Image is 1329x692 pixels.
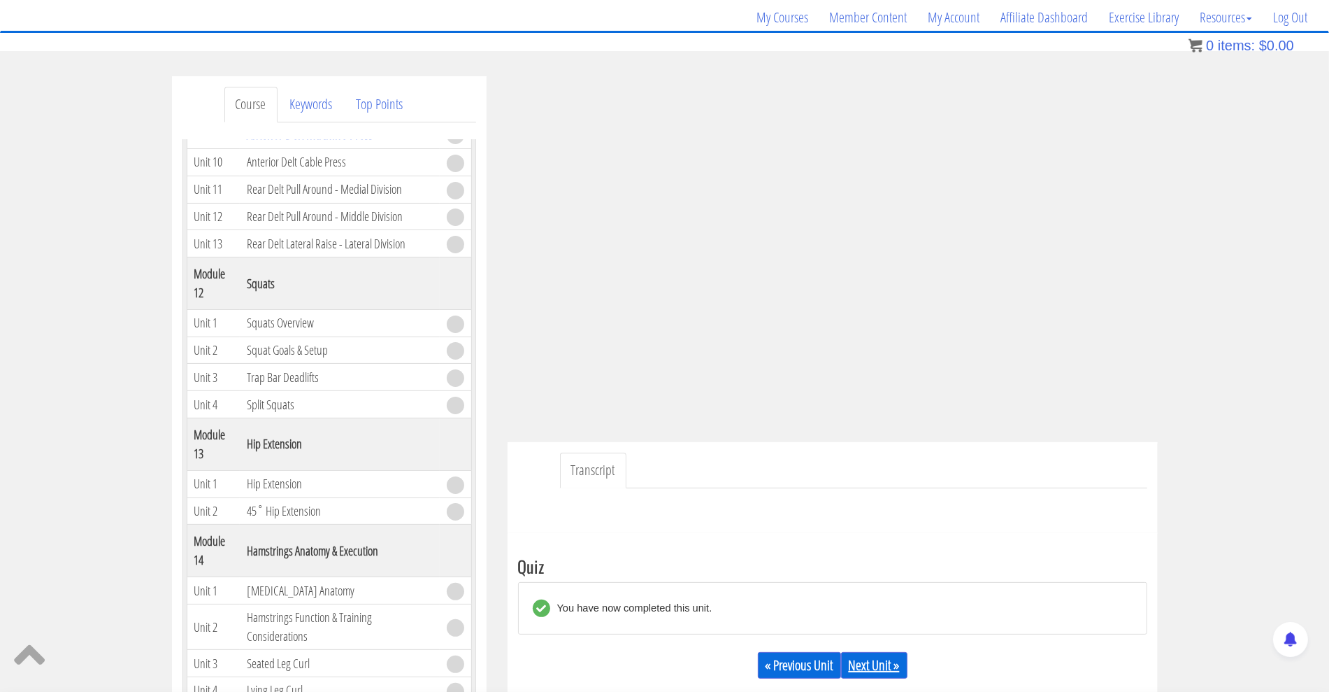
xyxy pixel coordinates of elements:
td: Unit 2 [187,605,240,650]
td: Unit 2 [187,337,240,364]
a: Keywords [279,87,344,122]
a: « Previous Unit [758,652,841,679]
div: You have now completed this unit. [550,600,712,617]
a: Top Points [345,87,415,122]
td: Rear Delt Pull Around - Medial Division [240,176,440,203]
td: Rear Delt Pull Around - Middle Division [240,203,440,230]
td: 45˚ Hip Extension [240,497,440,525]
span: items: [1218,38,1255,53]
td: Trap Bar Deadlifts [240,364,440,391]
td: Hip Extension [240,470,440,497]
td: Squats Overview [240,310,440,337]
img: icon11.png [1188,38,1202,52]
td: Unit 10 [187,149,240,176]
td: Unit 1 [187,310,240,337]
a: Transcript [560,453,626,488]
td: Unit 13 [187,230,240,257]
th: Module 13 [187,418,240,470]
th: Hip Extension [240,418,440,470]
span: $ [1259,38,1267,53]
a: Next Unit » [841,652,907,679]
td: Unit 3 [187,364,240,391]
a: 0 items: $0.00 [1188,38,1294,53]
td: Anterior Delt Cable Press [240,149,440,176]
td: Unit 11 [187,176,240,203]
td: Unit 2 [187,497,240,525]
td: Rear Delt Lateral Raise - Lateral Division [240,230,440,257]
th: Module 12 [187,257,240,310]
td: Unit 4 [187,391,240,418]
span: 0 [1206,38,1214,53]
td: Seated Leg Curl [240,650,440,677]
h3: Quiz [518,557,1147,575]
td: Unit 12 [187,203,240,230]
th: Squats [240,257,440,310]
td: Hamstrings Function & Training Considerations [240,605,440,650]
td: Unit 1 [187,577,240,605]
td: Unit 1 [187,470,240,497]
td: [MEDICAL_DATA] Anatomy [240,577,440,605]
th: Hamstrings Anatomy & Execution [240,525,440,577]
th: Module 14 [187,525,240,577]
a: Course [224,87,278,122]
td: Squat Goals & Setup [240,337,440,364]
td: Split Squats [240,391,440,418]
bdi: 0.00 [1259,38,1294,53]
td: Unit 3 [187,650,240,677]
